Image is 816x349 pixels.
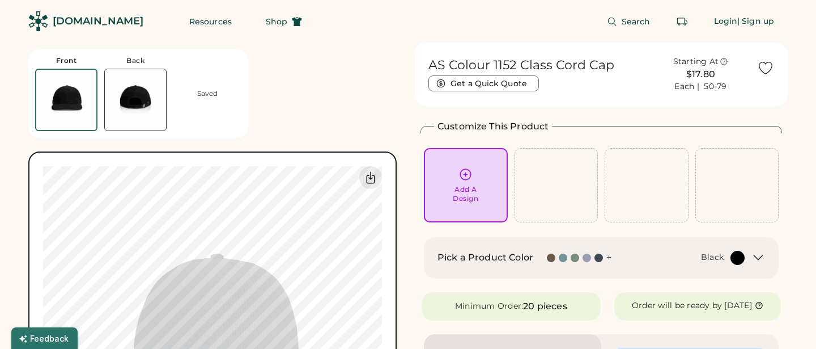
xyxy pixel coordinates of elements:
div: Black [701,252,724,263]
div: Add A Design [453,185,478,203]
button: Shop [252,10,316,33]
div: $17.80 [651,68,750,81]
iframe: Front Chat [762,298,811,347]
div: [DOMAIN_NAME] [53,14,143,28]
div: Login [714,16,738,27]
button: Resources [176,10,245,33]
div: Starting At [673,56,719,68]
div: Each | 50-79 [674,81,726,92]
div: Minimum Order: [455,301,524,312]
div: Front [56,56,77,65]
button: Search [593,10,664,33]
img: AS Colour 1152 Black Front Thumbnail [36,70,96,130]
div: [DATE] [724,300,752,312]
h2: Customize This Product [437,120,549,133]
div: Download Front Mockup [359,166,382,189]
div: Order will be ready by [632,300,722,312]
h1: AS Colour 1152 Class Cord Cap [428,57,614,73]
div: 20 pieces [523,300,567,313]
button: Retrieve an order [671,10,694,33]
img: AS Colour 1152 Black Back Thumbnail [105,69,166,131]
div: Back [126,56,144,65]
span: Shop [266,18,287,26]
div: + [606,251,611,264]
h2: Pick a Product Color [437,251,533,264]
span: Search [622,18,651,26]
img: Rendered Logo - Screens [28,11,48,31]
div: Saved [197,89,218,98]
button: Get a Quick Quote [428,75,539,91]
div: | Sign up [737,16,774,27]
